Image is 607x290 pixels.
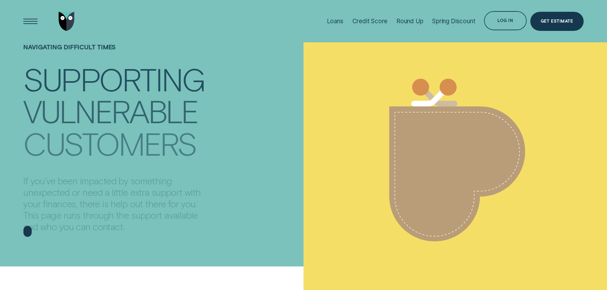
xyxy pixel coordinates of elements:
[23,43,207,63] h1: Navigating difficult times
[432,18,475,25] div: Spring Discount
[23,175,207,232] p: If you’ve been impacted by something unexpected or need a little extra support with your finances...
[23,96,198,125] div: vulnerable
[23,64,204,94] div: Supporting
[23,128,196,158] div: customers
[530,12,584,31] a: Get Estimate
[352,18,388,25] div: Credit Score
[21,12,40,31] button: Open Menu
[327,18,343,25] div: Loans
[23,62,207,151] h4: Supporting vulnerable customers
[59,12,75,31] img: Wisr
[396,18,423,25] div: Round Up
[484,11,526,30] button: Log in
